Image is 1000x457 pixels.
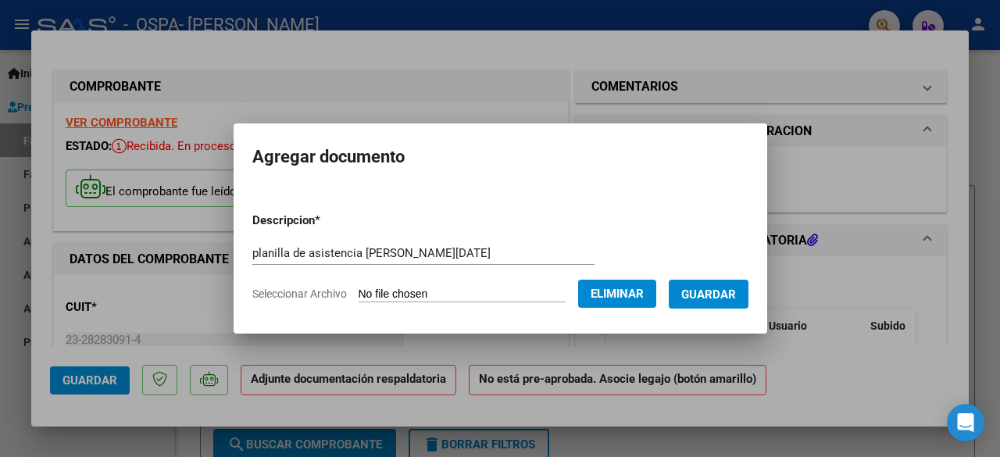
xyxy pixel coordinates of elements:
[947,404,984,441] div: Open Intercom Messenger
[669,280,748,309] button: Guardar
[591,287,644,301] span: Eliminar
[252,212,402,230] p: Descripcion
[681,287,736,302] span: Guardar
[578,280,656,308] button: Eliminar
[252,142,748,172] h2: Agregar documento
[252,287,347,300] span: Seleccionar Archivo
